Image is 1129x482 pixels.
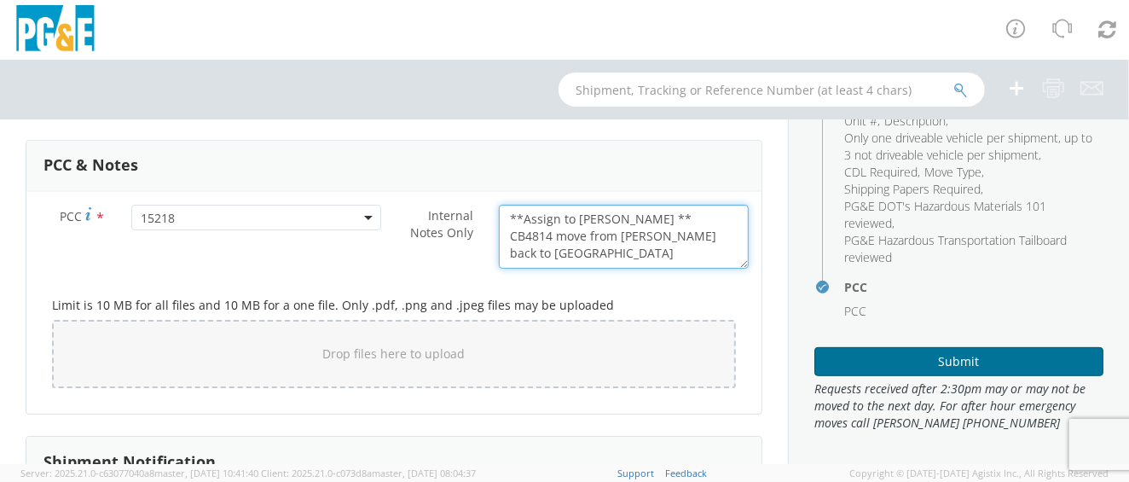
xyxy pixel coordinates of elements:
[844,281,1103,293] h4: PCC
[323,346,466,362] span: Drop files here to upload
[154,467,258,479] span: master, [DATE] 10:41:40
[844,232,1067,265] span: PG&E Hazardous Transportation Tailboard reviewed
[844,113,880,130] li: ,
[844,198,1099,232] li: ,
[844,164,918,180] span: CDL Required
[814,380,1103,432] span: Requests received after 2:30pm may or may not be moved to the next day. For after hour emergency ...
[43,454,216,471] h3: Shipment Notification
[20,467,258,479] span: Server: 2025.21.0-c63077040a8
[60,208,82,224] span: PCC
[814,347,1103,376] button: Submit
[844,181,981,197] span: Shipping Papers Required
[844,303,866,319] span: PCC
[844,198,1046,231] span: PG&E DOT's Hazardous Materials 101 reviewed
[844,181,983,198] li: ,
[372,467,476,479] span: master, [DATE] 08:04:37
[559,73,985,107] input: Shipment, Tracking or Reference Number (at least 4 chars)
[13,5,98,55] img: pge-logo-06675f144f4cfa6a6814.png
[844,130,1099,164] li: ,
[844,164,920,181] li: ,
[844,113,877,129] span: Unit #
[43,157,138,174] h3: PCC & Notes
[884,113,946,129] span: Description
[849,467,1109,480] span: Copyright © [DATE]-[DATE] Agistix Inc., All Rights Reserved
[666,467,708,479] a: Feedback
[261,467,476,479] span: Client: 2025.21.0-c073d8a
[410,207,473,241] span: Internal Notes Only
[52,299,736,311] h5: Limit is 10 MB for all files and 10 MB for a one file. Only .pdf, .png and .jpeg files may be upl...
[924,164,981,180] span: Move Type
[131,205,381,230] span: 15218
[141,210,372,226] span: 15218
[844,130,1092,163] span: Only one driveable vehicle per shipment, up to 3 not driveable vehicle per shipment
[924,164,984,181] li: ,
[618,467,655,479] a: Support
[884,113,948,130] li: ,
